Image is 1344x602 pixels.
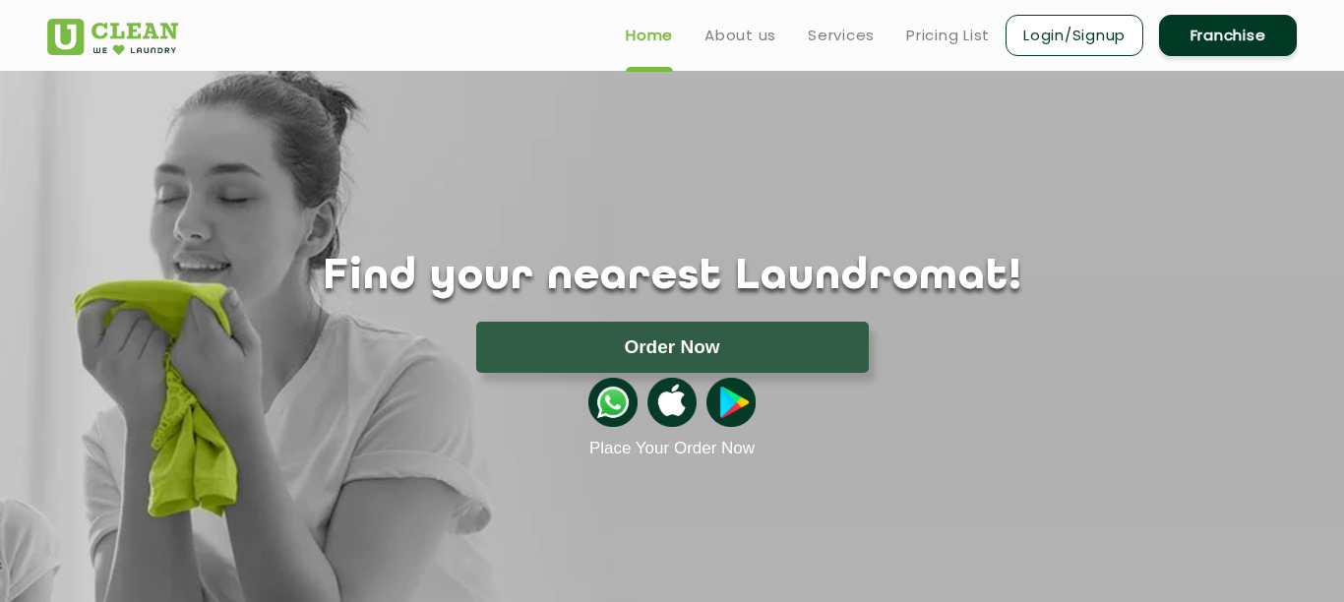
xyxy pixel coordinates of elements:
[589,439,755,458] a: Place Your Order Now
[906,24,990,47] a: Pricing List
[47,19,178,55] img: UClean Laundry and Dry Cleaning
[1006,15,1143,56] a: Login/Signup
[626,24,673,47] a: Home
[588,378,638,427] img: whatsappicon.png
[808,24,875,47] a: Services
[647,378,697,427] img: apple-icon.png
[476,322,869,373] button: Order Now
[706,378,756,427] img: playstoreicon.png
[32,253,1312,302] h1: Find your nearest Laundromat!
[1159,15,1297,56] a: Franchise
[704,24,776,47] a: About us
